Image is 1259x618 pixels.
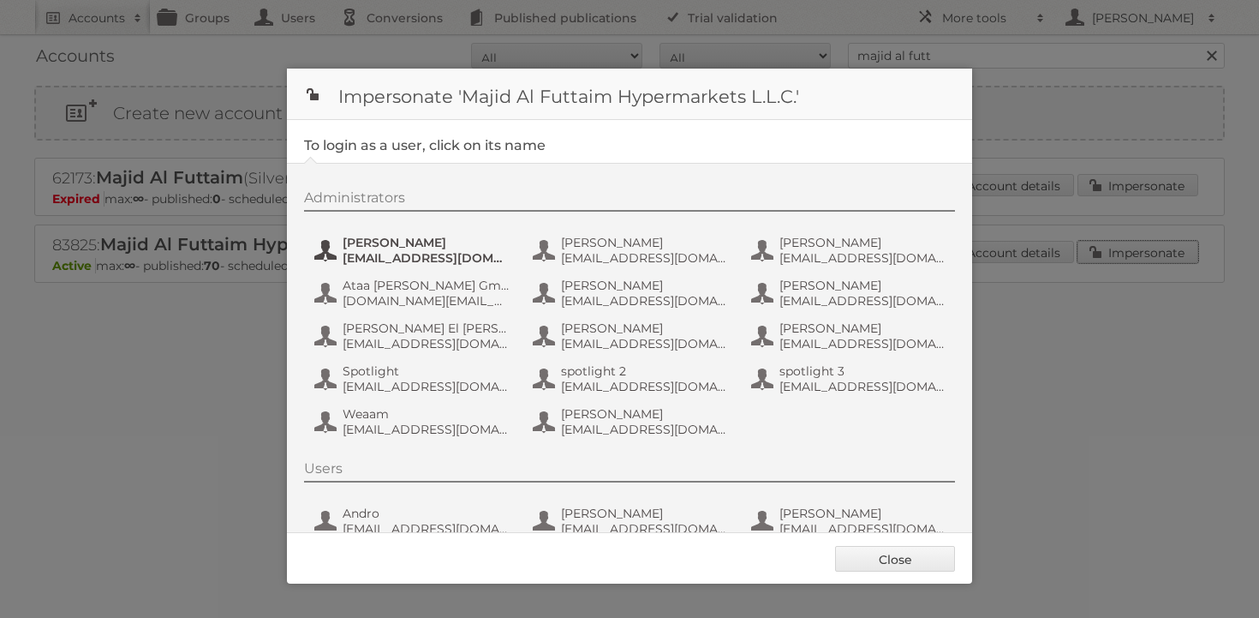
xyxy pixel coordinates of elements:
[835,546,955,572] a: Close
[561,379,727,394] span: [EMAIL_ADDRESS][DOMAIN_NAME]
[749,362,951,396] button: spotlight 3 [EMAIL_ADDRESS][DOMAIN_NAME]
[561,336,727,351] span: [EMAIL_ADDRESS][DOMAIN_NAME]
[343,506,509,521] span: Andro
[304,189,955,212] div: Administrators
[343,406,509,422] span: Weaam
[749,276,951,310] button: [PERSON_NAME] [EMAIL_ADDRESS][DOMAIN_NAME]
[779,336,946,351] span: [EMAIL_ADDRESS][DOMAIN_NAME]
[343,336,509,351] span: [EMAIL_ADDRESS][DOMAIN_NAME]
[561,235,727,250] span: [PERSON_NAME]
[561,406,727,422] span: [PERSON_NAME]
[313,276,514,310] button: Ataa [PERSON_NAME] Gmail [DOMAIN_NAME][EMAIL_ADDRESS][DOMAIN_NAME]
[313,319,514,353] button: [PERSON_NAME] El [PERSON_NAME] [EMAIL_ADDRESS][DOMAIN_NAME]
[531,504,732,538] button: [PERSON_NAME] [EMAIL_ADDRESS][DOMAIN_NAME]
[749,504,951,538] button: [PERSON_NAME] [EMAIL_ADDRESS][DOMAIN_NAME]
[779,379,946,394] span: [EMAIL_ADDRESS][DOMAIN_NAME]
[531,362,732,396] button: spotlight 2 [EMAIL_ADDRESS][DOMAIN_NAME]
[561,321,727,336] span: [PERSON_NAME]
[313,362,514,396] button: Spotlight [EMAIL_ADDRESS][DOMAIN_NAME]
[779,363,946,379] span: spotlight 3
[779,278,946,293] span: [PERSON_NAME]
[779,250,946,266] span: [EMAIL_ADDRESS][DOMAIN_NAME]
[561,521,727,537] span: [EMAIL_ADDRESS][DOMAIN_NAME]
[561,506,727,521] span: [PERSON_NAME]
[779,293,946,309] span: [EMAIL_ADDRESS][DOMAIN_NAME]
[531,276,732,310] button: [PERSON_NAME] [EMAIL_ADDRESS][DOMAIN_NAME]
[561,293,727,309] span: [EMAIL_ADDRESS][DOMAIN_NAME]
[304,460,955,483] div: Users
[343,363,509,379] span: Spotlight
[343,379,509,394] span: [EMAIL_ADDRESS][DOMAIN_NAME]
[749,319,951,353] button: [PERSON_NAME] [EMAIL_ADDRESS][DOMAIN_NAME]
[343,293,509,309] span: [DOMAIN_NAME][EMAIL_ADDRESS][DOMAIN_NAME]
[749,233,951,267] button: [PERSON_NAME] [EMAIL_ADDRESS][DOMAIN_NAME]
[343,250,509,266] span: [EMAIL_ADDRESS][DOMAIN_NAME]
[779,321,946,336] span: [PERSON_NAME]
[531,233,732,267] button: [PERSON_NAME] [EMAIL_ADDRESS][DOMAIN_NAME]
[531,405,732,439] button: [PERSON_NAME] [EMAIL_ADDRESS][DOMAIN_NAME]
[304,137,546,153] legend: To login as a user, click on its name
[779,521,946,537] span: [EMAIL_ADDRESS][DOMAIN_NAME]
[313,504,514,538] button: Andro [EMAIL_ADDRESS][DOMAIN_NAME]
[343,321,509,336] span: [PERSON_NAME] El [PERSON_NAME]
[343,235,509,250] span: [PERSON_NAME]
[561,422,727,437] span: [EMAIL_ADDRESS][DOMAIN_NAME]
[313,405,514,439] button: Weaam [EMAIL_ADDRESS][DOMAIN_NAME]
[343,278,509,293] span: Ataa [PERSON_NAME] Gmail
[779,235,946,250] span: [PERSON_NAME]
[531,319,732,353] button: [PERSON_NAME] [EMAIL_ADDRESS][DOMAIN_NAME]
[343,521,509,537] span: [EMAIL_ADDRESS][DOMAIN_NAME]
[561,250,727,266] span: [EMAIL_ADDRESS][DOMAIN_NAME]
[779,506,946,521] span: [PERSON_NAME]
[287,69,972,120] h1: Impersonate 'Majid Al Futtaim Hypermarkets L.L.C.'
[313,233,514,267] button: [PERSON_NAME] [EMAIL_ADDRESS][DOMAIN_NAME]
[343,422,509,437] span: [EMAIL_ADDRESS][DOMAIN_NAME]
[561,278,727,293] span: [PERSON_NAME]
[561,363,727,379] span: spotlight 2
